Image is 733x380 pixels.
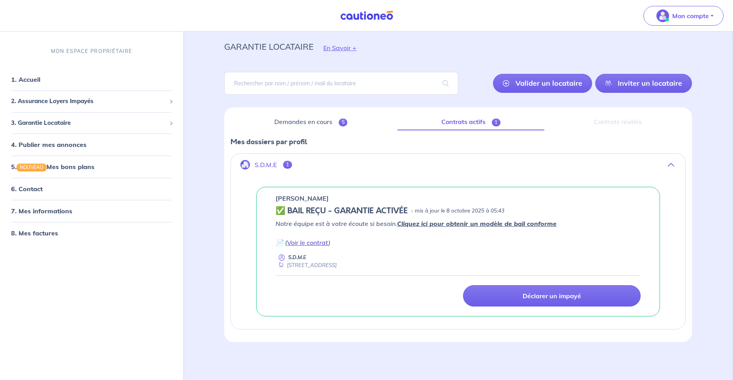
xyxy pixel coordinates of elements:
span: search [433,72,458,94]
p: garantie locataire [224,40,313,54]
a: Demandes en cours5 [231,114,391,130]
p: Mon compte [672,11,709,21]
div: 5.NOUVEAUMes bons plans [3,159,180,175]
div: 3. Garantie Locataire [3,115,180,131]
span: 3. Garantie Locataire [11,119,166,128]
img: illu_account_valid_menu.svg [656,9,669,22]
div: 7. Mes informations [3,203,180,219]
span: 5 [339,119,348,126]
div: state: CONTRACT-VALIDATED, Context: IN-LANDLORD,IN-LANDLORD [276,206,641,216]
img: illu_company.svg [240,160,250,169]
p: Mes dossiers par profil [231,137,686,147]
span: 1 [283,161,292,169]
em: Notre équipe est à votre écoute si besoin. [276,220,557,228]
button: En Savoir + [313,36,366,59]
a: Cliquez ici pour obtenir un modèle de bail conforme [397,220,557,228]
em: 📄 ( ) [276,239,330,246]
a: Voir le contrat [287,239,328,246]
a: 1. Accueil [11,75,40,83]
button: S.D.M.E1 [231,155,685,174]
input: Rechercher par nom / prénom / mail du locataire [224,72,458,95]
p: [PERSON_NAME] [276,194,329,203]
p: S.D.M.E [288,254,306,261]
div: 4. Publier mes annonces [3,137,180,152]
a: 7. Mes informations [11,207,72,215]
div: [STREET_ADDRESS] [276,261,337,269]
span: 2. Assurance Loyers Impayés [11,97,166,106]
a: Déclarer un impayé [463,285,641,307]
a: Inviter un locataire [595,74,692,93]
a: 6. Contact [11,185,43,193]
div: 6. Contact [3,181,180,197]
a: Contrats actifs1 [397,114,544,130]
h5: ✅ BAIL REÇU - GARANTIE ACTIVÉE [276,206,408,216]
div: 2. Assurance Loyers Impayés [3,94,180,109]
span: 1 [492,119,501,126]
img: Cautioneo [337,11,396,21]
p: MON ESPACE PROPRIÉTAIRE [51,47,132,55]
a: Valider un locataire [493,74,592,93]
a: 8. Mes factures [11,230,58,237]
button: illu_account_valid_menu.svgMon compte [643,6,724,26]
a: 5.NOUVEAUMes bons plans [11,163,94,171]
div: 8. Mes factures [3,226,180,241]
p: S.D.M.E [255,161,277,169]
p: Déclarer un impayé [523,292,581,300]
div: 1. Accueil [3,71,180,87]
a: 4. Publier mes annonces [11,141,86,149]
p: - mis à jour le 8 octobre 2025 à 05:43 [411,207,504,215]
